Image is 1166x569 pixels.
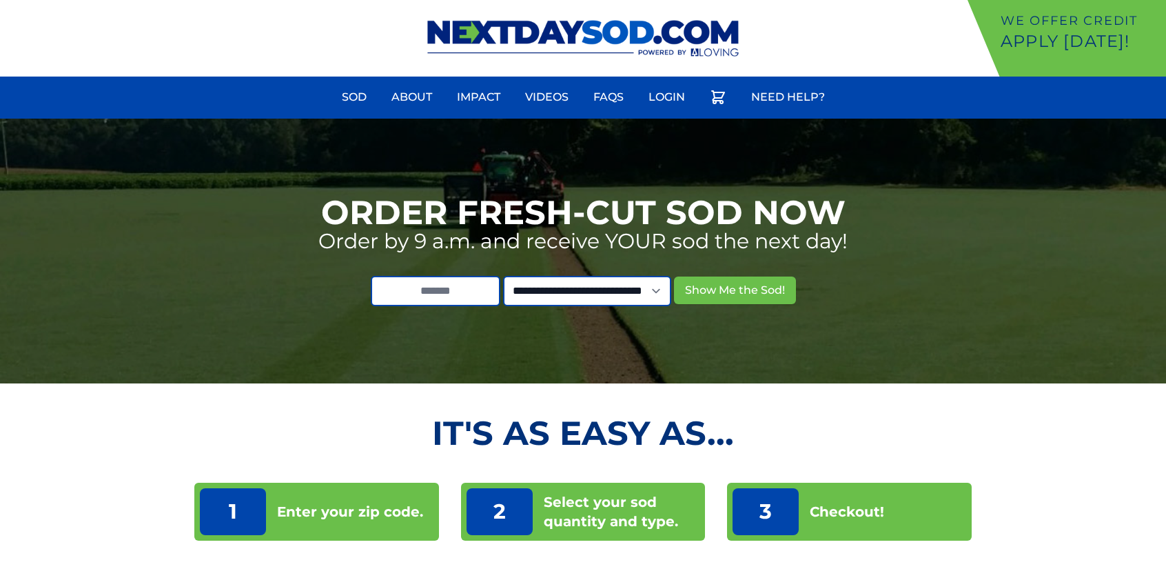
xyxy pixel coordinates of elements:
a: About [383,81,440,114]
p: Apply [DATE]! [1001,30,1160,52]
p: We offer Credit [1001,11,1160,30]
a: Impact [449,81,509,114]
a: Sod [334,81,375,114]
a: Videos [517,81,577,114]
a: FAQs [585,81,632,114]
p: Order by 9 a.m. and receive YOUR sod the next day! [318,229,848,254]
p: Enter your zip code. [277,502,423,521]
h2: It's as Easy As... [194,417,972,450]
p: 3 [733,488,799,535]
a: Login [640,81,693,114]
h1: Order Fresh-Cut Sod Now [321,196,846,229]
p: 1 [200,488,266,535]
p: 2 [467,488,533,535]
a: Need Help? [743,81,833,114]
p: Select your sod quantity and type. [544,492,700,531]
button: Show Me the Sod! [674,277,796,304]
p: Checkout! [810,502,884,521]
